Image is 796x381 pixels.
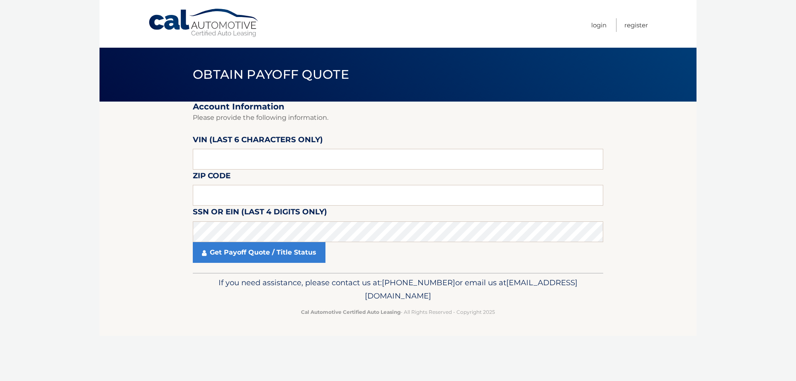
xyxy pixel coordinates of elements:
a: Cal Automotive [148,8,260,38]
label: VIN (last 6 characters only) [193,133,323,149]
label: Zip Code [193,170,231,185]
p: Please provide the following information. [193,112,603,124]
a: Login [591,18,607,32]
p: If you need assistance, please contact us at: or email us at [198,276,598,303]
span: [PHONE_NUMBER] [382,278,455,287]
a: Register [624,18,648,32]
h2: Account Information [193,102,603,112]
a: Get Payoff Quote / Title Status [193,242,325,263]
label: SSN or EIN (last 4 digits only) [193,206,327,221]
span: Obtain Payoff Quote [193,67,349,82]
p: - All Rights Reserved - Copyright 2025 [198,308,598,316]
strong: Cal Automotive Certified Auto Leasing [301,309,400,315]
